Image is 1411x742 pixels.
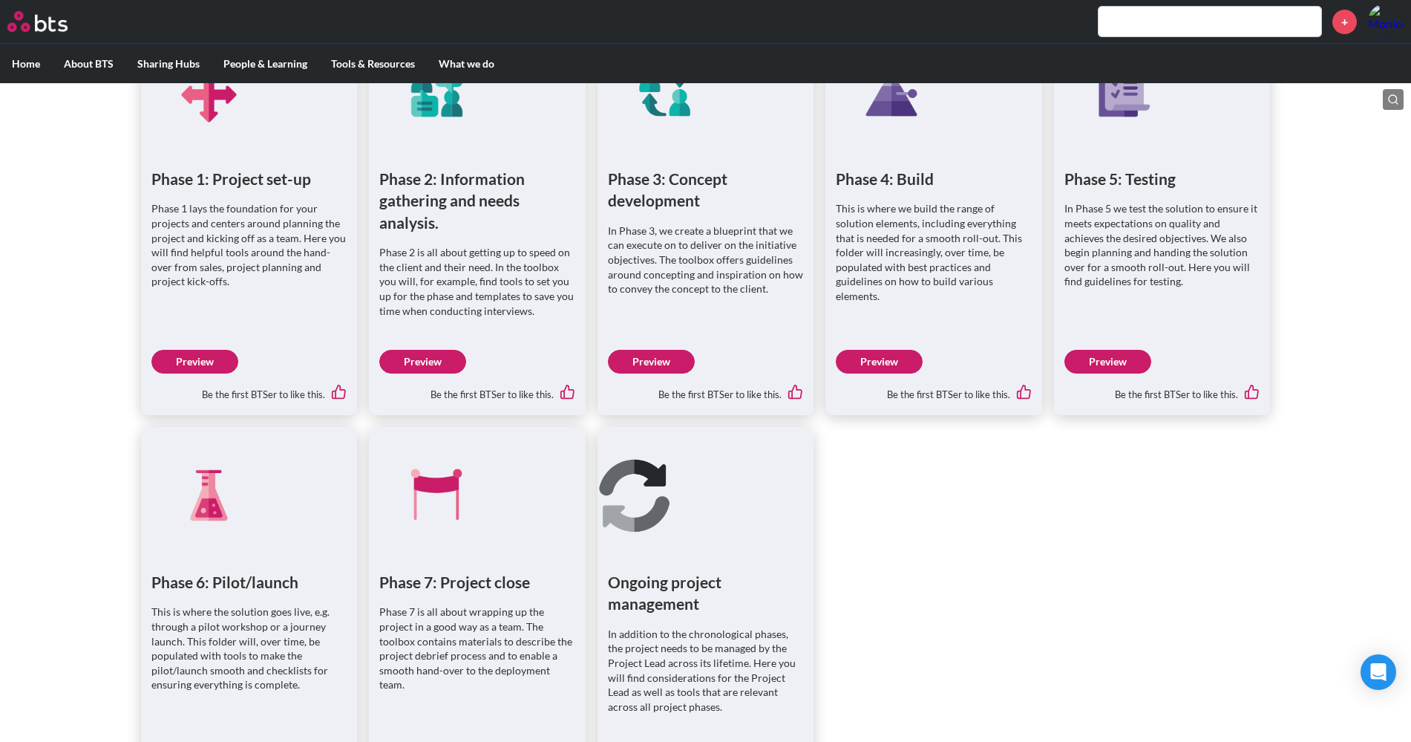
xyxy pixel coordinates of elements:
[1368,4,1404,39] a: Profile
[608,168,803,212] h1: Phase 3: Concept development
[1332,10,1357,34] a: +
[1361,654,1396,690] div: Open Intercom Messenger
[151,168,347,189] h1: Phase 1: Project set-up
[836,168,1031,189] h1: Phase 4: Build
[427,45,506,83] label: What we do
[1064,350,1151,374] a: Preview
[319,45,427,83] label: Tools & Resources
[151,350,238,374] a: Preview
[379,374,574,405] div: Be the first BTSer to like this.
[7,11,68,32] img: BTS Logo
[608,224,803,296] p: In Phase 3, we create a blueprint that we can execute on to deliver on the initiative objectives....
[125,45,212,83] label: Sharing Hubs
[379,605,574,692] p: Phase 7 is all about wrapping up the project in a good way as a team. The toolbox contains materi...
[151,374,347,405] div: Be the first BTSer to like this.
[608,350,695,374] a: Preview
[379,168,574,233] h1: Phase 2: Information gathering and needs analysis.
[836,201,1031,303] p: This is where we build the range of solution elements, including everything that is needed for a ...
[836,350,923,374] a: Preview
[608,571,803,615] h1: Ongoing project management
[608,627,803,715] p: In addition to the chronological phases, the project needs to be managed by the Project Lead acro...
[52,45,125,83] label: About BTS
[1368,4,1404,39] img: Monica Rivero
[212,45,319,83] label: People & Learning
[151,571,347,593] h1: Phase 6: Pilot/launch
[151,201,347,289] p: Phase 1 lays the foundation for your projects and centers around planning the project and kicking...
[379,571,574,593] h1: Phase 7: Project close
[1064,201,1260,289] p: In Phase 5 we test the solution to ensure it meets expectations on quality and achieves the desir...
[1064,168,1260,189] h1: Phase 5: Testing
[608,374,803,405] div: Be the first BTSer to like this.
[379,350,466,374] a: Preview
[151,605,347,692] p: This is where the solution goes live, e.g. through a pilot workshop or a journey launch. This fol...
[1064,374,1260,405] div: Be the first BTSer to like this.
[836,374,1031,405] div: Be the first BTSer to like this.
[379,245,574,318] p: Phase 2 is all about getting up to speed on the client and their need. In the toolbox you will, f...
[7,11,95,32] a: Go home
